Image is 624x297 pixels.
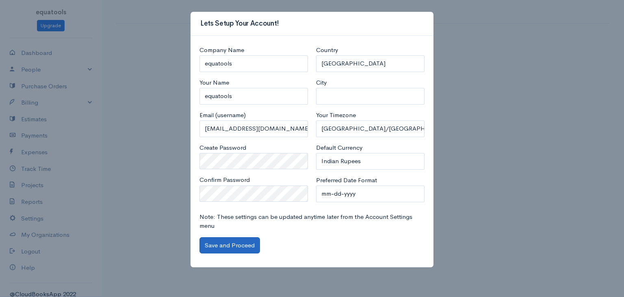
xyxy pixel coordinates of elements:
[200,18,279,29] h3: Lets Setup Your Account!
[316,111,356,120] label: Your Timezone
[199,111,246,120] label: Email (username)
[199,175,250,185] label: Confirm Password
[199,237,260,254] button: Save and Proceed
[316,143,362,153] label: Default Currency
[199,212,425,231] p: Note: These settings can be updated anytime later from the Account Settings menu
[199,143,246,153] label: Create Password
[199,78,229,87] label: Your Name
[199,46,244,55] label: Company Name
[316,176,377,185] label: Preferred Date Format
[316,46,338,55] label: Country
[316,78,327,87] label: City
